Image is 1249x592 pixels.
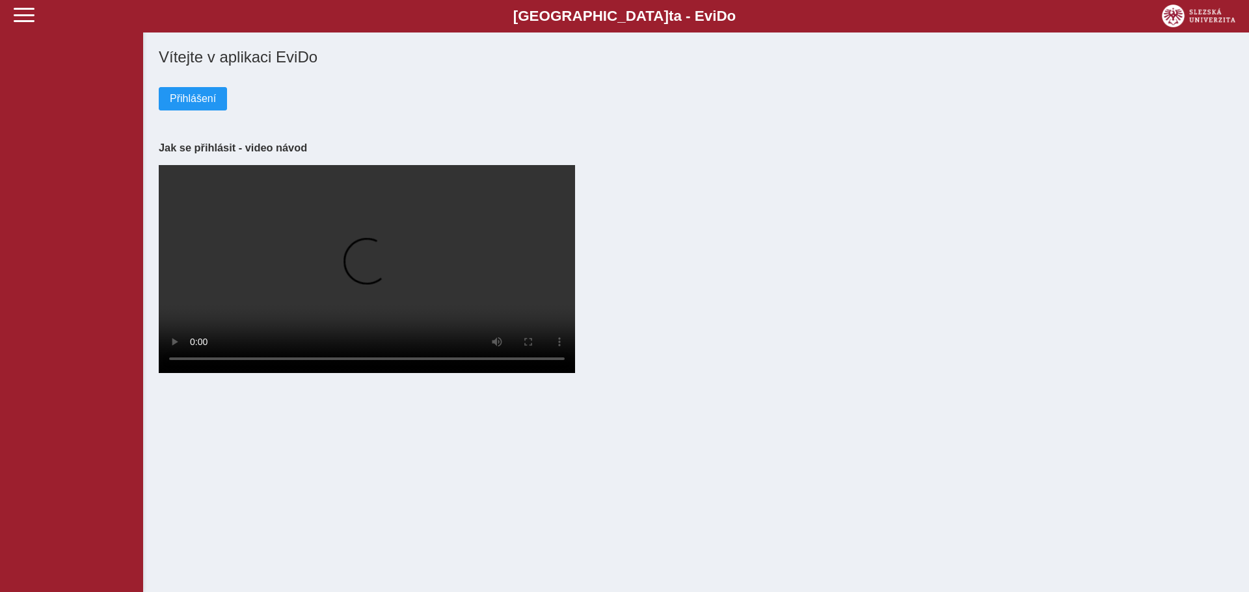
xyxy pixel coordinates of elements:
span: Přihlášení [170,93,216,105]
button: Přihlášení [159,87,227,110]
h1: Vítejte v aplikaci EviDo [159,48,1233,66]
h3: Jak se přihlásit - video návod [159,142,1233,154]
b: [GEOGRAPHIC_DATA] a - Evi [39,8,1210,25]
span: D [716,8,727,24]
span: t [669,8,673,24]
img: logo_web_su.png [1162,5,1235,27]
video: Your browser does not support the video tag. [159,165,575,373]
span: o [727,8,736,24]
